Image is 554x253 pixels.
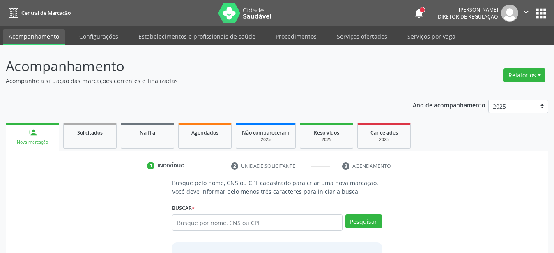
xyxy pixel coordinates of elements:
span: Cancelados [370,129,398,136]
a: Configurações [74,29,124,44]
i:  [522,7,531,16]
div: 2025 [306,137,347,143]
span: Diretor de regulação [438,13,498,20]
div: 2025 [363,137,405,143]
p: Busque pelo nome, CNS ou CPF cadastrado para criar uma nova marcação. Você deve informar pelo men... [172,179,382,196]
a: Estabelecimentos e profissionais de saúde [133,29,261,44]
a: Acompanhamento [3,29,65,45]
button:  [518,5,534,22]
span: Solicitados [77,129,103,136]
button: notifications [413,7,425,19]
p: Acompanhamento [6,56,386,77]
div: [PERSON_NAME] [438,6,498,13]
div: 1 [147,162,154,169]
img: img [501,5,518,22]
div: person_add [28,128,37,137]
button: Pesquisar [345,214,382,228]
button: Relatórios [503,68,545,82]
input: Busque por nome, CNS ou CPF [172,214,343,231]
span: Central de Marcação [21,9,71,16]
div: 2025 [242,137,290,143]
a: Procedimentos [270,29,322,44]
a: Serviços por vaga [402,29,461,44]
button: apps [534,6,548,21]
div: Indivíduo [157,162,185,169]
span: Resolvidos [314,129,339,136]
span: Agendados [191,129,218,136]
label: Buscar [172,202,195,214]
span: Na fila [140,129,155,136]
div: Nova marcação [11,139,53,145]
p: Acompanhe a situação das marcações correntes e finalizadas [6,77,386,85]
a: Serviços ofertados [331,29,393,44]
a: Central de Marcação [6,6,71,20]
span: Não compareceram [242,129,290,136]
p: Ano de acompanhamento [413,100,485,110]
